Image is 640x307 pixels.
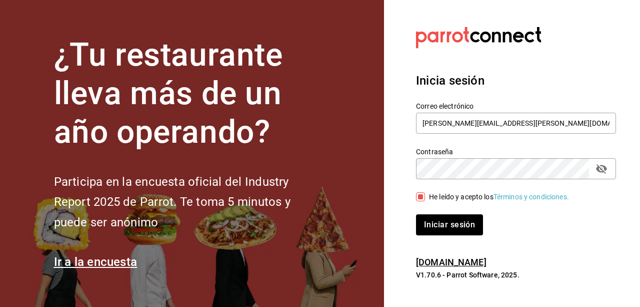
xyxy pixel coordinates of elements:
button: Iniciar sesión [416,214,483,235]
p: V1.70.6 - Parrot Software, 2025. [416,270,616,280]
label: Contraseña [416,148,616,155]
h3: Inicia sesión [416,72,616,90]
h2: Participa en la encuesta oficial del Industry Report 2025 de Parrot. Te toma 5 minutos y puede se... [54,172,324,233]
label: Correo electrónico [416,103,616,110]
button: passwordField [593,160,610,177]
input: Ingresa tu correo electrónico [416,113,616,134]
a: Términos y condiciones. [493,193,569,201]
h1: ¿Tu restaurante lleva más de un año operando? [54,36,324,151]
a: Ir a la encuesta [54,255,137,269]
div: He leído y acepto los [429,192,569,202]
a: [DOMAIN_NAME] [416,257,486,267]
